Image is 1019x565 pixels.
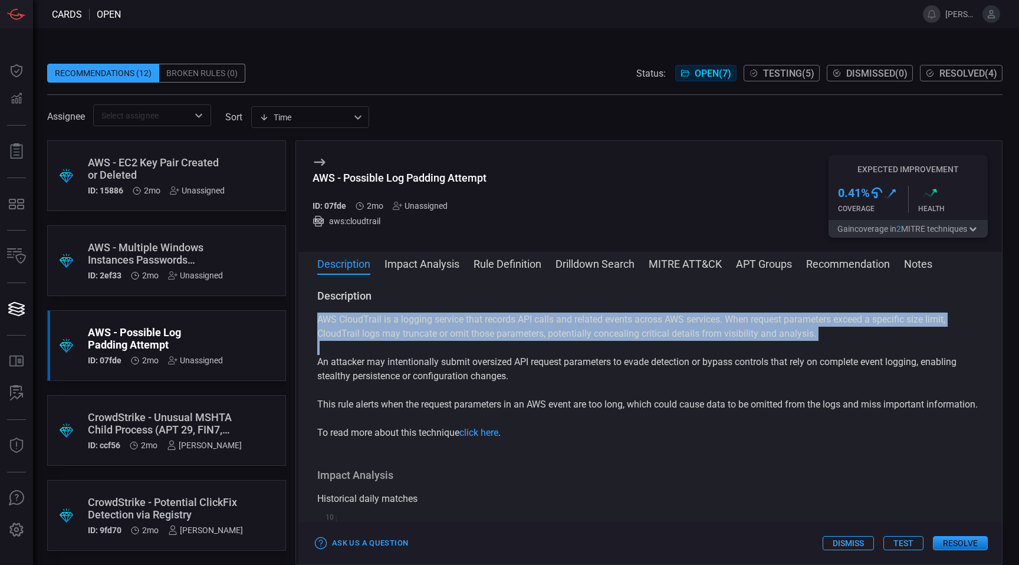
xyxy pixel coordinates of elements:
[806,256,890,270] button: Recommendation
[829,165,988,174] h5: Expected Improvement
[920,65,1002,81] button: Resolved(4)
[2,484,31,513] button: Ask Us A Question
[2,57,31,85] button: Dashboard
[317,313,983,341] p: AWS CloudTrail is a logging service that records API calls and related events across AWS services...
[736,256,792,270] button: APT Groups
[88,271,121,280] h5: ID: 2ef33
[168,525,243,535] div: [PERSON_NAME]
[823,536,874,550] button: Dismiss
[2,347,31,376] button: Rule Catalog
[945,9,978,19] span: [PERSON_NAME].[PERSON_NAME]
[141,441,157,450] span: Jul 09, 2025 4:08 AM
[190,107,207,124] button: Open
[317,289,983,303] h3: Description
[88,186,123,195] h5: ID: 15886
[393,201,448,211] div: Unassigned
[142,271,159,280] span: Jul 16, 2025 7:51 AM
[838,205,908,213] div: Coverage
[474,256,541,270] button: Rule Definition
[317,468,983,482] h3: Impact Analysis
[317,492,983,506] div: Historical daily matches
[2,242,31,271] button: Inventory
[313,172,487,184] div: AWS - Possible Log Padding Attempt
[47,111,85,122] span: Assignee
[2,516,31,544] button: Preferences
[555,256,635,270] button: Drilldown Search
[167,441,242,450] div: [PERSON_NAME]
[904,256,932,270] button: Notes
[259,111,350,123] div: Time
[326,513,334,521] text: 10
[829,220,988,238] button: Gaincoverage in2MITRE techniques
[47,64,159,83] div: Recommendations (12)
[846,68,908,79] span: Dismissed ( 0 )
[88,525,121,535] h5: ID: 9fd70
[2,137,31,166] button: Reports
[313,215,487,227] div: aws:cloudtrail
[88,241,223,266] div: AWS - Multiple Windows Instances Passwords Retrieved by the Same User
[142,356,159,365] span: Jul 16, 2025 7:51 AM
[744,65,820,81] button: Testing(5)
[317,256,370,270] button: Description
[168,271,223,280] div: Unassigned
[88,156,225,181] div: AWS - EC2 Key Pair Created or Deleted
[918,205,988,213] div: Health
[675,65,737,81] button: Open(7)
[933,536,988,550] button: Resolve
[88,411,242,436] div: CrowdStrike - Unusual MSHTA Child Process (APT 29, FIN7, Muddy Waters)
[159,64,245,83] div: Broken Rules (0)
[88,326,223,351] div: AWS - Possible Log Padding Attempt
[317,355,983,383] p: An attacker may intentionally submit oversized API request parameters to evade detection or bypas...
[168,356,223,365] div: Unassigned
[2,379,31,408] button: ALERT ANALYSIS
[838,186,870,200] h3: 0.41 %
[695,68,731,79] span: Open ( 7 )
[313,201,346,211] h5: ID: 07fde
[88,496,243,521] div: CrowdStrike - Potential ClickFix Detection via Registry
[88,441,120,450] h5: ID: ccf56
[2,295,31,323] button: Cards
[2,432,31,460] button: Threat Intelligence
[88,356,121,365] h5: ID: 07fde
[636,68,666,79] span: Status:
[939,68,997,79] span: Resolved ( 4 )
[225,111,242,123] label: sort
[142,525,159,535] span: Jul 09, 2025 4:06 AM
[144,186,160,195] span: Jul 16, 2025 7:51 AM
[384,256,459,270] button: Impact Analysis
[97,9,121,20] span: open
[896,224,901,234] span: 2
[2,85,31,113] button: Detections
[367,201,383,211] span: Jul 16, 2025 7:51 AM
[317,398,983,412] p: This rule alerts when the request parameters in an AWS event are too long, which could cause data...
[52,9,82,20] span: Cards
[459,427,498,438] a: click here
[883,536,923,550] button: Test
[763,68,814,79] span: Testing ( 5 )
[2,190,31,218] button: MITRE - Detection Posture
[317,426,983,440] p: To read more about this technique .
[97,108,188,123] input: Select assignee
[827,65,913,81] button: Dismissed(0)
[170,186,225,195] div: Unassigned
[649,256,722,270] button: MITRE ATT&CK
[313,534,411,553] button: Ask Us a Question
